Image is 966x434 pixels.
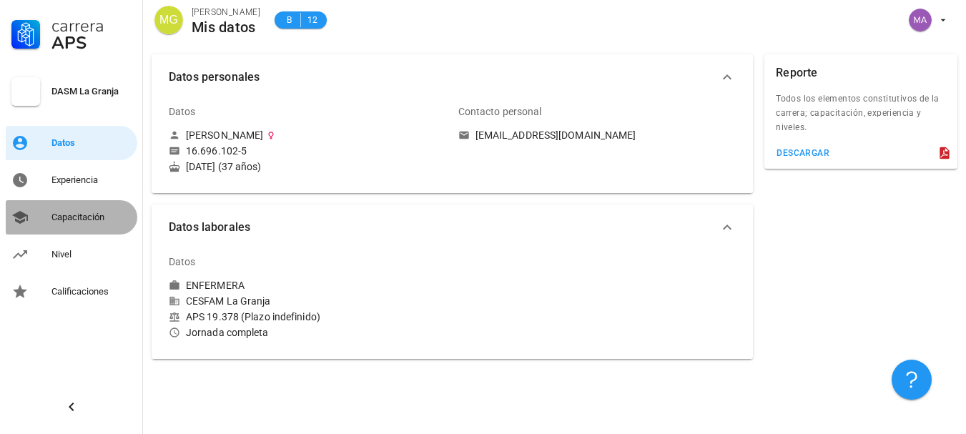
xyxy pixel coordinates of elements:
[764,92,957,143] div: Todos los elementos constitutivos de la carrera; capacitación, experiencia y niveles.
[186,279,245,292] div: ENFERMERA
[283,13,295,27] span: B
[51,34,132,51] div: APS
[51,17,132,34] div: Carrera
[51,249,132,260] div: Nivel
[51,86,132,97] div: DASM La Granja
[51,174,132,186] div: Experiencia
[6,275,137,309] a: Calificaciones
[152,204,753,250] button: Datos laborales
[475,129,636,142] div: [EMAIL_ADDRESS][DOMAIN_NAME]
[51,286,132,297] div: Calificaciones
[458,94,542,129] div: Contacto personal
[6,200,137,235] a: Capacitación
[192,5,260,19] div: [PERSON_NAME]
[51,212,132,223] div: Capacitación
[6,126,137,160] a: Datos
[169,67,719,87] span: Datos personales
[776,148,829,158] div: descargar
[458,129,736,142] a: [EMAIL_ADDRESS][DOMAIN_NAME]
[169,94,196,129] div: Datos
[169,326,447,339] div: Jornada completa
[770,143,835,163] button: descargar
[51,137,132,149] div: Datos
[152,54,753,100] button: Datos personales
[169,160,447,173] div: [DATE] (37 años)
[186,129,263,142] div: [PERSON_NAME]
[6,237,137,272] a: Nivel
[154,6,183,34] div: avatar
[776,54,817,92] div: Reporte
[192,19,260,35] div: Mis datos
[909,9,932,31] div: avatar
[169,295,447,307] div: CESFAM La Granja
[307,13,318,27] span: 12
[6,163,137,197] a: Experiencia
[169,245,196,279] div: Datos
[169,217,719,237] span: Datos laborales
[159,6,178,34] span: MG
[169,310,447,323] div: APS 19.378 (Plazo indefinido)
[186,144,247,157] div: 16.696.102-5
